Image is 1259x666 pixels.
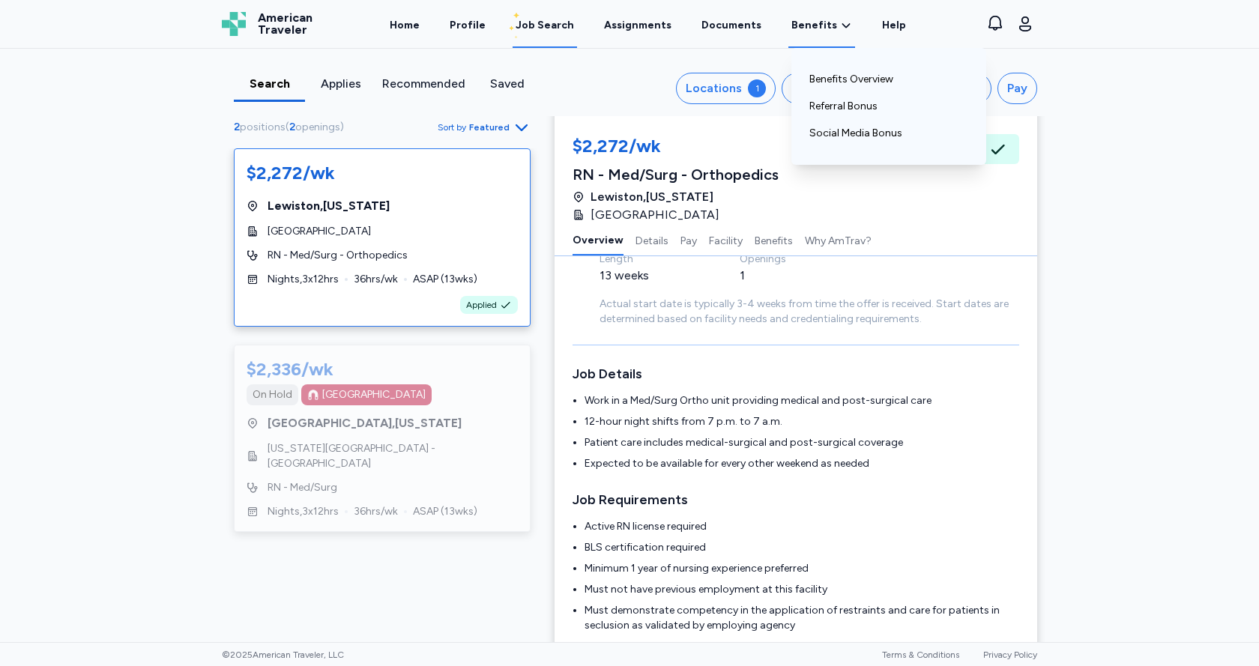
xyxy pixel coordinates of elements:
[311,75,370,93] div: Applies
[438,118,531,136] button: Sort byFeatured
[268,480,337,495] span: RN - Med/Surg
[247,357,333,381] div: $2,336/wk
[591,206,719,224] span: [GEOGRAPHIC_DATA]
[585,393,1019,408] li: Work in a Med/Surg Ortho unit providing medical and post-surgical care
[258,12,313,36] span: American Traveler
[354,272,398,287] span: 36 hrs/wk
[983,650,1037,660] a: Privacy Policy
[413,504,477,519] span: ASAP ( 13 wks)
[295,121,340,133] span: openings
[585,582,1019,597] li: Must not have previous employment at this facility
[289,121,295,133] span: 2
[680,224,697,255] button: Pay
[740,267,844,285] div: 1
[740,252,844,267] div: Openings
[413,272,477,287] span: ASAP ( 13 wks)
[247,161,335,185] div: $2,272/wk
[573,489,1019,510] h3: Job Requirements
[573,363,1019,384] h3: Job Details
[591,188,713,206] span: Lewiston , [US_STATE]
[585,456,1019,471] li: Expected to be available for every other weekend as needed
[600,297,1019,327] div: Actual start date is typically 3-4 weeks from time the offer is received. Start dates are determi...
[600,252,704,267] div: Length
[234,120,350,135] div: ( )
[354,504,398,519] span: 36 hrs/wk
[268,441,518,471] span: [US_STATE][GEOGRAPHIC_DATA] - [GEOGRAPHIC_DATA]
[755,224,793,255] button: Benefits
[805,224,872,255] button: Why AmTrav?
[268,248,408,263] span: RN - Med/Surg - Orthopedics
[809,93,968,120] a: Referral Bonus
[240,75,299,93] div: Search
[516,18,574,33] div: Job Search
[268,224,371,239] span: [GEOGRAPHIC_DATA]
[585,540,1019,555] li: BLS certification required
[809,120,968,147] a: Social Media Bonus
[253,387,292,402] div: On Hold
[585,561,1019,576] li: Minimum 1 year of nursing experience preferred
[466,299,497,311] span: Applied
[686,79,742,97] div: Locations
[234,121,240,133] span: 2
[585,603,1019,633] li: Must demonstrate competency in the application of restraints and care for patients in seclusion a...
[748,79,766,97] div: 1
[809,66,968,93] a: Benefits Overview
[469,121,510,133] span: Featured
[382,75,465,93] div: Recommended
[791,18,837,33] span: Benefits
[240,121,286,133] span: positions
[782,73,889,104] button: Specialties
[709,224,743,255] button: Facility
[585,639,1019,654] li: Travelers with actions on license or background check issues will not be considered
[585,414,1019,429] li: 12-hour night shifts from 7 p.m. to 7 a.m.
[477,75,537,93] div: Saved
[513,1,577,48] a: Job Search
[882,650,959,660] a: Terms & Conditions
[322,387,426,402] div: [GEOGRAPHIC_DATA]
[268,504,339,519] span: Nights , 3 x 12 hrs
[585,435,1019,450] li: Patient care includes medical-surgical and post-surgical coverage
[635,224,668,255] button: Details
[222,12,246,36] img: Logo
[1007,79,1027,97] div: Pay
[268,272,339,287] span: Nights , 3 x 12 hrs
[600,267,704,285] div: 13 weeks
[438,121,466,133] span: Sort by
[585,519,1019,534] li: Active RN license required
[791,18,852,33] a: Benefits
[268,197,390,215] span: Lewiston , [US_STATE]
[222,649,344,661] span: © 2025 American Traveler, LLC
[997,73,1037,104] button: Pay
[268,414,462,432] span: [GEOGRAPHIC_DATA] , [US_STATE]
[573,164,779,185] div: RN - Med/Surg - Orthopedics
[676,73,776,104] button: Locations1
[573,134,779,161] div: $2,272/wk
[573,224,624,255] button: Overview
